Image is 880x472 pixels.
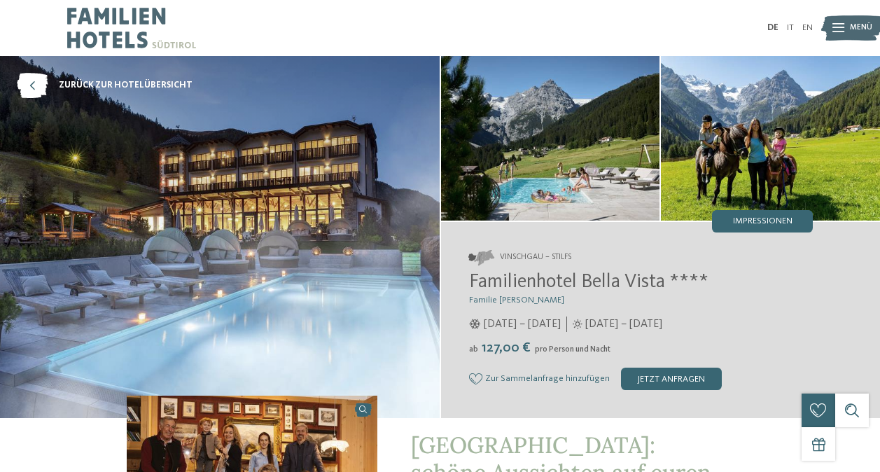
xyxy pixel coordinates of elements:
span: Zur Sammelanfrage hinzufügen [485,374,610,384]
span: [DATE] – [DATE] [484,317,561,332]
span: Familie [PERSON_NAME] [469,296,564,305]
a: DE [767,23,778,32]
span: ab [469,345,478,354]
img: Das Familienhotel im Vinschgau mitten im Nationalpark [661,56,880,221]
i: Öffnungszeiten im Winter [469,319,481,329]
span: [DATE] – [DATE] [585,317,662,332]
span: Menü [850,22,872,34]
span: 127,00 € [480,341,533,355]
span: Familienhotel Bella Vista **** [469,272,708,292]
span: Impressionen [733,217,792,226]
i: Öffnungszeiten im Sommer [573,319,582,329]
span: zurück zur Hotelübersicht [59,79,193,92]
div: jetzt anfragen [621,368,722,390]
a: EN [802,23,813,32]
a: zurück zur Hotelübersicht [17,73,193,98]
span: pro Person und Nacht [535,345,610,354]
img: Das Familienhotel im Vinschgau mitten im Nationalpark [441,56,660,221]
span: Vinschgau – Stilfs [500,252,571,263]
a: IT [787,23,794,32]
